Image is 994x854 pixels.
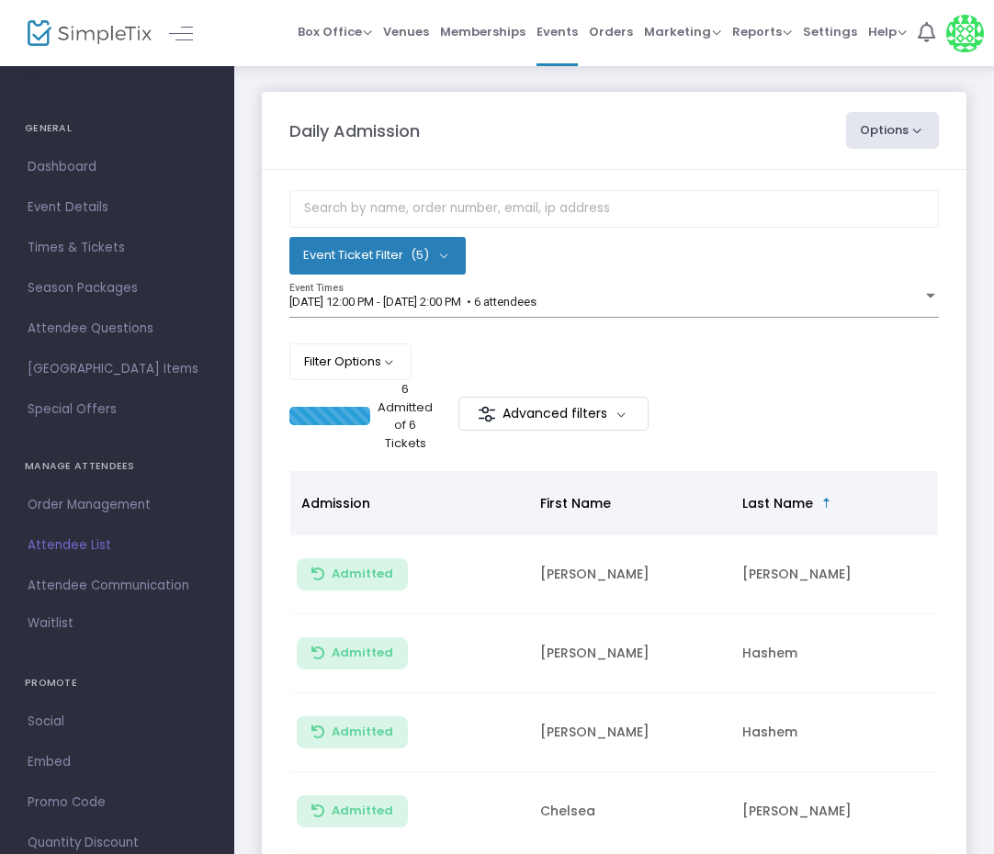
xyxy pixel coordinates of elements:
button: Options [846,112,940,149]
h4: PROMOTE [25,665,209,702]
h4: MANAGE ATTENDEES [25,448,209,485]
span: [DATE] 12:00 PM - [DATE] 2:00 PM • 6 attendees [289,295,537,309]
span: Help [868,23,907,40]
button: Admitted [297,558,408,590]
td: Hashem [731,693,933,772]
span: Admitted [332,725,393,739]
span: Attendee Communication [28,574,207,598]
td: [PERSON_NAME] [529,614,731,693]
span: [GEOGRAPHIC_DATA] Items [28,357,207,381]
span: Admission [301,494,370,512]
p: 6 Admitted of 6 Tickets [378,380,433,452]
button: Event Ticket Filter(5) [289,237,466,274]
td: [PERSON_NAME] [529,535,731,614]
td: [PERSON_NAME] [731,772,933,851]
span: Box Office [298,23,372,40]
span: Admitted [332,567,393,581]
span: Dashboard [28,155,207,179]
span: Sortable [819,496,834,511]
span: Venues [383,8,429,55]
span: Attendee List [28,534,207,557]
td: Hashem [731,614,933,693]
span: Event Details [28,196,207,219]
span: Marketing [644,23,721,40]
span: Orders [589,8,633,55]
m-panel-title: Daily Admission [289,118,420,143]
button: Filter Options [289,343,412,380]
input: Search by name, order number, email, ip address [289,190,939,228]
span: Waitlist [28,614,73,633]
span: Settings [803,8,857,55]
span: Promo Code [28,791,207,815]
button: Admitted [297,716,408,748]
td: Chelsea [529,772,731,851]
span: Reports [732,23,792,40]
h4: GENERAL [25,110,209,147]
span: Embed [28,750,207,774]
m-button: Advanced filters [458,397,649,431]
span: Attendee Questions [28,317,207,341]
span: Special Offers [28,398,207,421]
button: Admitted [297,795,408,827]
span: Memberships [440,8,525,55]
span: Times & Tickets [28,236,207,260]
span: Order Management [28,493,207,517]
span: (5) [411,248,429,263]
span: Admitted [332,646,393,660]
span: Events [537,8,578,55]
img: filter [478,405,496,423]
button: Admitted [297,637,408,669]
td: [PERSON_NAME] [731,535,933,614]
span: Admitted [332,803,393,818]
td: [PERSON_NAME] [529,693,731,772]
span: Social [28,710,207,734]
span: Season Packages [28,276,207,300]
span: First Name [540,494,611,512]
span: Last Name [742,494,813,512]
